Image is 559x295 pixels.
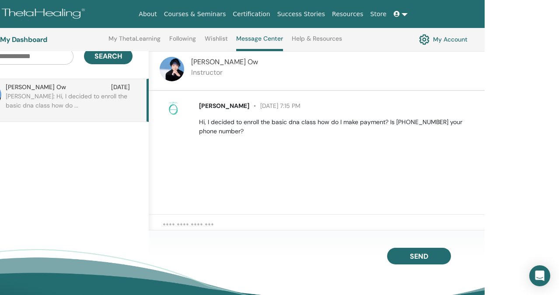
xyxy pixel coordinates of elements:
a: Courses & Seminars [161,6,230,22]
a: My Account [419,32,468,47]
img: cog.svg [419,32,430,47]
p: Instructor [191,67,258,78]
a: Success Stories [274,6,328,22]
a: My ThetaLearning [108,35,161,49]
span: [DATE] [111,83,130,92]
img: no-photo.png [166,101,180,115]
button: Send [387,248,451,264]
span: Search [94,52,122,61]
a: Following [169,35,196,49]
img: default.jpg [160,57,184,81]
a: Help & Resources [292,35,342,49]
span: [PERSON_NAME] [199,102,249,110]
p: Hi, I decided to enroll the basic dna class how do I make payment? Is [PHONE_NUMBER] your phone n... [199,118,475,136]
button: Search [84,48,133,64]
p: [PERSON_NAME]: Hi, I decided to enroll the basic dna class how do ... [6,92,133,118]
a: Resources [328,6,367,22]
a: Store [367,6,390,22]
a: About [135,6,160,22]
a: Wishlist [205,35,228,49]
div: Open Intercom Messenger [529,265,550,286]
span: [PERSON_NAME] Ow [6,83,66,92]
a: Message Center [236,35,283,51]
span: Send [410,252,428,261]
span: [PERSON_NAME] Ow [191,57,258,66]
span: [DATE] 7:15 PM [249,102,300,110]
a: Certification [229,6,273,22]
